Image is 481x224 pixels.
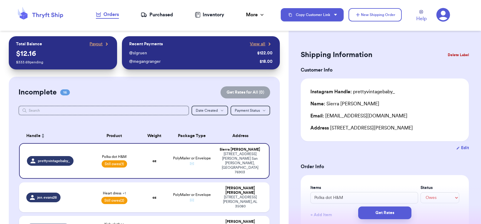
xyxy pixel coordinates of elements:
div: More [246,11,265,18]
a: Purchased [141,11,173,18]
span: View all [250,41,265,47]
th: Address [214,129,270,143]
th: Weight [139,129,169,143]
a: Orders [96,11,119,19]
span: Date Created [196,109,218,112]
a: Inventory [195,11,224,18]
button: Edit [456,145,469,151]
span: + 1 [123,191,126,195]
span: PolyMailer or Envelope ✉️ [173,156,211,165]
button: Delete Label [445,48,471,62]
div: $ 18.00 [260,59,273,65]
button: Copy Customer Link [281,8,344,21]
div: Sierra [PERSON_NAME] [310,100,379,107]
span: Address [310,126,329,130]
strong: oz [152,159,156,163]
button: Get Rates [358,206,411,219]
span: PolyMailer or Envelope ✉️ [173,193,211,202]
button: Sort ascending [41,132,45,139]
div: [STREET_ADDRESS][PERSON_NAME] [310,124,459,132]
div: [PERSON_NAME] [PERSON_NAME] [218,186,262,195]
a: Payout [90,41,110,47]
div: @ megangranger [129,59,257,65]
p: $ 333.69 pending [16,60,110,65]
div: [STREET_ADDRESS] [PERSON_NAME] , AL 35080 [218,195,262,209]
span: Polka dot H&M [102,154,126,159]
span: Handle [26,133,41,139]
span: Still owes (1) [102,160,127,168]
strong: oz [152,196,156,199]
input: Search [18,106,189,115]
div: $ 122.00 [257,50,273,56]
button: Date Created [191,106,228,115]
h3: Order Info [301,163,469,170]
th: Product [89,129,139,143]
p: $ 12.16 [16,49,110,59]
p: Total Balance [16,41,42,47]
span: Payment Status [235,109,260,112]
button: Payment Status [231,106,270,115]
div: @ slgruen [129,50,255,56]
h3: Customer Info [301,66,469,74]
div: [STREET_ADDRESS][PERSON_NAME] San [PERSON_NAME] , [GEOGRAPHIC_DATA] 76903 [218,152,262,174]
span: Instagram Handle: [310,89,352,94]
span: Email: [310,114,324,118]
div: prettyvintagebaby_ [310,88,395,95]
h2: Shipping Information [301,50,372,60]
th: Package Type [169,129,214,143]
span: jen.evans28 [37,195,57,200]
div: Sierra [PERSON_NAME] [218,147,262,152]
button: New Shipping Order [348,8,402,21]
span: Payout [90,41,103,47]
label: Status [420,185,459,191]
a: View all [250,41,273,47]
span: Heart dress [103,191,126,196]
div: [EMAIL_ADDRESS][DOMAIN_NAME] [310,112,459,120]
a: Help [416,10,427,22]
span: 16 [60,89,70,95]
span: Help [416,15,427,22]
label: Items [310,185,418,191]
span: prettyvintagebaby_ [38,158,70,163]
div: Orders [96,11,119,18]
span: Still owes (2) [101,197,127,204]
h2: Incomplete [18,88,57,97]
button: Get Rates for All (0) [221,86,270,98]
p: Recent Payments [129,41,163,47]
span: Name: [310,101,325,106]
